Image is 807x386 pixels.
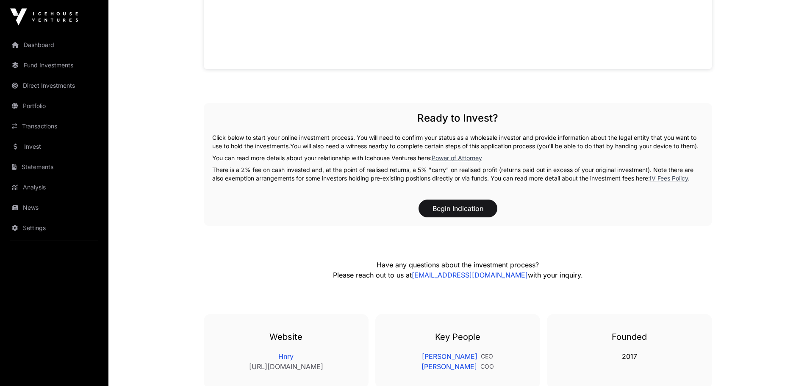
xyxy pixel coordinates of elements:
[481,352,493,361] p: CEO
[290,142,699,150] span: You will also need a witness nearby to complete certain steps of this application process (you'll...
[212,111,704,125] h2: Ready to Invest?
[7,219,102,237] a: Settings
[10,8,78,25] img: Icehouse Ventures Logo
[221,361,352,372] a: [URL][DOMAIN_NAME]
[419,200,497,217] button: Begin Indication
[7,158,102,176] a: Statements
[7,198,102,217] a: News
[7,117,102,136] a: Transactions
[432,154,482,161] a: Power of Attorney
[267,260,649,280] p: Have any questions about the investment process? Please reach out to us at with your inquiry.
[765,345,807,386] iframe: Chat Widget
[564,351,695,361] p: 2017
[422,351,477,361] a: [PERSON_NAME]
[564,331,695,343] h3: Founded
[212,133,704,150] p: Click below to start your online investment process. You will need to confirm your status as a wh...
[7,56,102,75] a: Fund Investments
[212,166,704,183] p: There is a 2% fee on cash invested and, at the point of realised returns, a 5% "carry" on realise...
[212,154,704,162] p: You can read more details about your relationship with Icehouse Ventures here:
[221,351,352,361] a: Hnry
[221,331,352,343] h3: Website
[480,362,494,371] p: COO
[7,178,102,197] a: Analysis
[7,76,102,95] a: Direct Investments
[7,97,102,115] a: Portfolio
[650,175,688,182] a: IV Fees Policy
[412,271,528,279] a: [EMAIL_ADDRESS][DOMAIN_NAME]
[392,331,523,343] h3: Key People
[7,36,102,54] a: Dashboard
[422,361,477,372] a: [PERSON_NAME]
[7,137,102,156] a: Invest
